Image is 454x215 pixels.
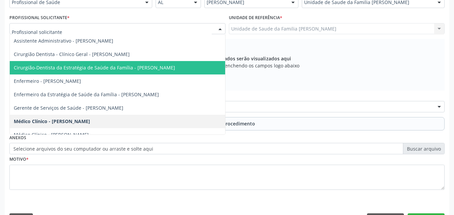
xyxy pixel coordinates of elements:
span: Gerente de Serviços de Saúde - [PERSON_NAME] [14,105,123,111]
label: Motivo [9,154,29,165]
span: Enfermeiro da Estratégia de Saúde da Família - [PERSON_NAME] [14,91,159,98]
span: Adicionar Procedimento [199,120,255,127]
label: Profissional Solicitante [9,13,70,23]
label: Unidade de referência [229,13,282,23]
span: Os procedimentos adicionados serão visualizados aqui [163,55,291,62]
button: Adicionar Procedimento [9,117,445,130]
span: Cirurgião-Dentista da Estratégia de Saúde da Família - [PERSON_NAME] [14,64,175,71]
span: Assistente Administrativo - [PERSON_NAME] [14,38,113,44]
span: Adicione os procedimentos preenchendo os campos logo abaixo [155,62,299,69]
span: Cirurgião Dentista - Clínico Geral - [PERSON_NAME] [14,51,130,57]
span: Médico Clínico - [PERSON_NAME] [14,118,90,124]
input: Profissional solicitante [12,25,212,39]
span: Médico Clínico - [PERSON_NAME] [14,131,89,138]
span: Enfermeiro - [PERSON_NAME] [14,78,81,84]
label: Anexos [9,133,26,143]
